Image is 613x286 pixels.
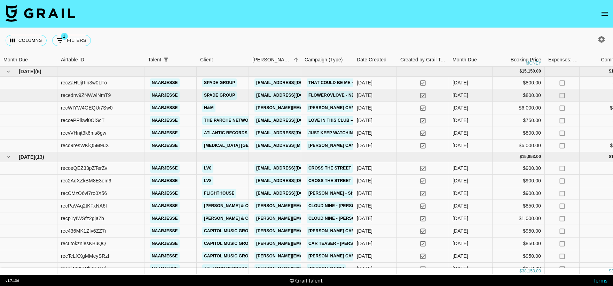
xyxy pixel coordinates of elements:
div: Aug '25 [453,240,468,247]
div: Created by Grail Team [400,53,448,67]
div: $950.00 [493,263,545,275]
a: naarjesse [150,129,180,137]
button: open drawer [598,7,612,21]
div: 9/7/2025 [357,142,372,149]
div: Booking Price [511,53,541,67]
a: [PERSON_NAME][EMAIL_ADDRESS][PERSON_NAME][DOMAIN_NAME] [254,104,404,112]
a: Atlantic Records US [202,129,256,137]
div: 1 active filter [161,55,171,65]
div: Aug '25 [453,165,468,172]
div: 15,853.00 [522,154,541,160]
a: Cross the street [307,164,353,173]
div: $ [519,154,522,160]
a: [PERSON_NAME] Campaign H&M x naarjesse [307,141,412,150]
button: Sort [171,55,181,65]
div: $6,000.00 [493,140,545,152]
div: $750.00 [493,114,545,127]
div: 4/7/2025 [357,79,372,86]
a: [EMAIL_ADDRESS][DOMAIN_NAME] [254,164,332,173]
div: 30/8/2025 [357,227,372,234]
div: 29/8/2025 [357,202,372,209]
span: 1 [61,33,68,40]
a: Flighthouse [202,189,236,198]
div: Month Due [3,53,28,67]
button: hide children [3,67,13,76]
div: recoeQEZ33pZTerZv [61,165,107,172]
a: naarjesse [150,202,180,210]
div: Aug '25 [453,227,468,234]
a: [PERSON_NAME][EMAIL_ADDRESS][PERSON_NAME][DOMAIN_NAME] [254,214,404,223]
div: Jul '25 [453,142,468,149]
div: recPaVAq2tKFxNA6f [61,202,107,209]
a: naarjesse [150,116,180,125]
a: [EMAIL_ADDRESS][DOMAIN_NAME] [254,91,332,100]
div: Jul '25 [453,129,468,136]
span: [DATE] [19,68,35,75]
div: Jul '25 [453,104,468,111]
a: [PERSON_NAME] & Co LLC [202,202,263,210]
a: Cross the street [307,176,353,185]
div: recWIYW4GEQUi7Sw0 [61,104,113,111]
div: $900.00 [493,175,545,187]
a: naarjesse [150,227,180,235]
div: Jul '25 [453,92,468,99]
div: $850.00 [493,200,545,212]
a: The Parche Network [202,116,256,125]
a: [EMAIL_ADDRESS][DOMAIN_NAME] [254,189,332,198]
a: naarjesse [150,189,180,198]
span: ( 6 ) [35,68,41,75]
a: [PERSON_NAME] - Shy [307,189,359,198]
div: Talent [144,53,197,67]
div: rec2AdXZkBM8E3om9 [61,177,111,184]
div: Month Due [449,53,493,67]
button: hide children [3,152,13,162]
div: Created by Grail Team [397,53,449,67]
div: 29/8/2025 [357,253,372,259]
div: 15,150.00 [522,68,541,74]
a: Spade Group [202,91,237,100]
div: 30/8/2025 [357,165,372,172]
a: Capitol Music Group [202,239,256,248]
div: Date Created [357,53,386,67]
button: Show filters [52,35,91,46]
a: naarjesse [150,264,180,273]
a: [PERSON_NAME][EMAIL_ADDRESS][DOMAIN_NAME] [254,239,368,248]
a: [EMAIL_ADDRESS][DOMAIN_NAME] [254,176,332,185]
a: [PERSON_NAME] campaign [307,227,370,235]
div: Jul '25 [453,79,468,86]
div: 4/7/2025 [357,129,372,136]
a: naarjesse [150,164,180,173]
div: Aug '25 [453,177,468,184]
div: 8/7/2025 [357,104,372,111]
a: naarjesse [150,239,180,248]
div: Expenses: Remove Commission? [548,53,578,67]
a: naarjesse [150,141,180,150]
a: H&M [202,104,215,112]
a: [PERSON_NAME][EMAIL_ADDRESS][DOMAIN_NAME] [254,227,368,235]
div: recvVHnjt3k6ms8gw [61,129,106,136]
div: recd9resWKiQ5M9uX [61,142,109,149]
a: [PERSON_NAME] & Co LLC [202,214,263,223]
span: ( 13 ) [35,153,44,160]
div: $ [519,269,522,274]
div: recZaHUjRin3w0LFo [61,79,107,86]
div: 4/8/2025 [357,215,372,222]
a: naarjesse [150,176,180,185]
div: recLtokznlesKBuQQ [61,240,106,247]
a: Cloud Nine - [PERSON_NAME] [307,214,376,223]
a: [EMAIL_ADDRESS][DOMAIN_NAME] [254,129,332,137]
div: $ [609,68,611,74]
div: 14/8/2025 [357,190,372,197]
a: Love In This Club – [PERSON_NAME] ft. [PERSON_NAME] [307,116,436,125]
div: Booker [249,53,301,67]
a: Spade Group [202,78,237,87]
div: 38,153.00 [522,269,541,274]
a: [PERSON_NAME] Campaign H&M x naarjesse [307,104,412,112]
div: reccePPlkwi0OlScT [61,117,104,124]
a: naarjesse [150,91,180,100]
div: Expenses: Remove Commission? [545,53,580,67]
div: v 1.7.106 [6,278,19,283]
div: recgj422EWbJSJoXj [61,265,106,272]
div: $ [609,269,611,274]
div: $800.00 [493,89,545,102]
